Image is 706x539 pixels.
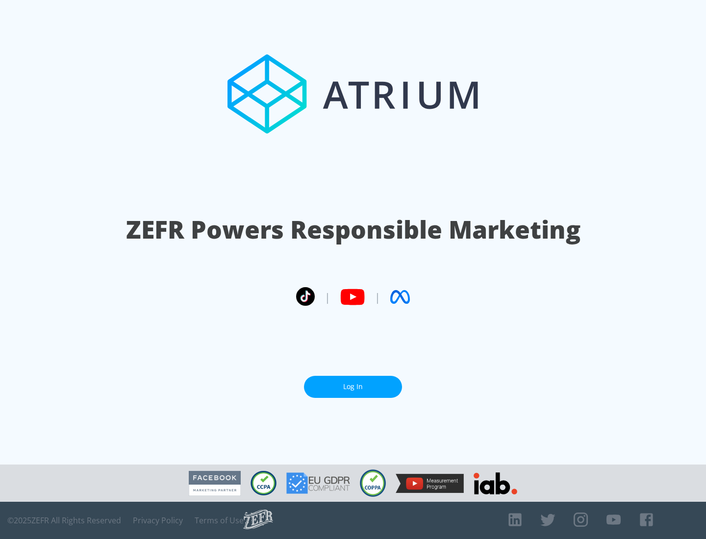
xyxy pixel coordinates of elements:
span: | [375,290,380,304]
span: | [325,290,330,304]
img: YouTube Measurement Program [396,474,464,493]
a: Privacy Policy [133,515,183,525]
h1: ZEFR Powers Responsible Marketing [126,213,580,246]
img: GDPR Compliant [286,472,350,494]
img: COPPA Compliant [360,469,386,497]
span: © 2025 ZEFR All Rights Reserved [7,515,121,525]
a: Log In [304,376,402,398]
img: Facebook Marketing Partner [189,471,241,496]
a: Terms of Use [195,515,244,525]
img: CCPA Compliant [251,471,277,495]
img: IAB [474,472,517,494]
